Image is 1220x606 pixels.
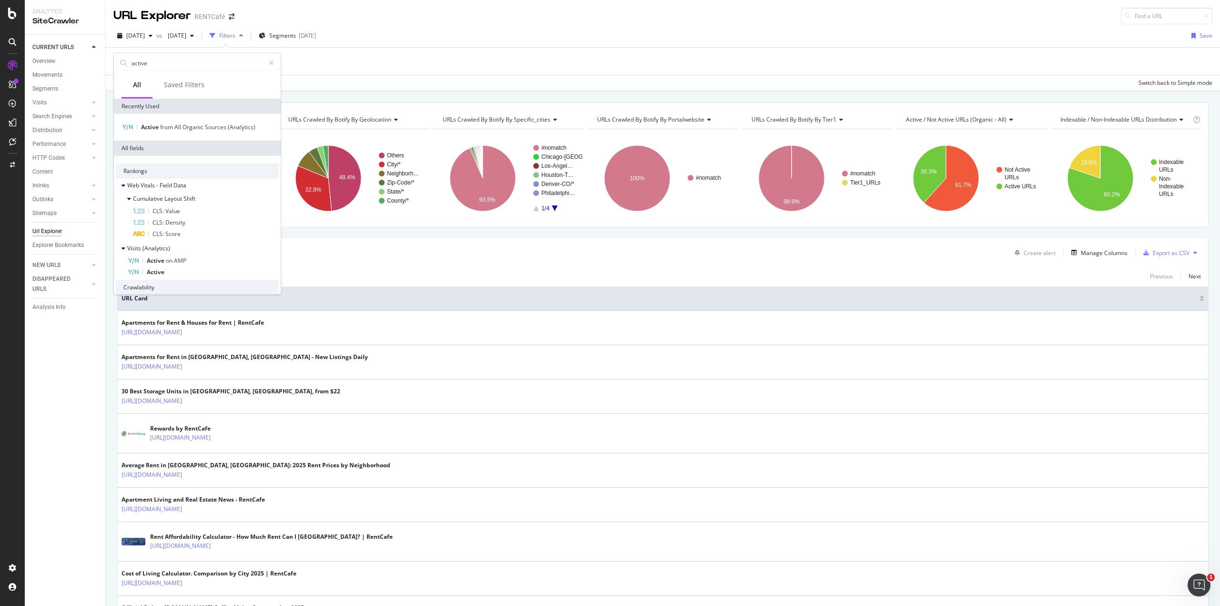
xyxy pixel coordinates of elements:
a: [URL][DOMAIN_NAME] [122,396,182,406]
span: Active [141,123,160,131]
a: [URL][DOMAIN_NAME] [122,362,182,371]
a: [URL][DOMAIN_NAME] [122,470,182,480]
span: from [160,123,174,131]
a: Distribution [32,125,89,135]
div: Analytics [32,8,98,16]
span: Web [127,181,141,189]
a: [URL][DOMAIN_NAME] [150,541,211,551]
div: Recently Used [114,99,281,114]
text: Neighborh… [387,170,419,177]
a: Outlinks [32,195,89,205]
span: CLS: [152,218,165,226]
span: AMP [174,257,186,265]
span: Active [147,268,164,276]
button: [DATE] [164,28,198,43]
text: URLs [1005,174,1019,181]
span: Visits [127,244,142,252]
a: [URL][DOMAIN_NAME] [122,328,182,337]
text: 19.8% [1081,159,1097,166]
input: Search by field name [131,56,264,70]
text: County/* [387,197,409,204]
img: main image [122,538,145,545]
button: [DATE] [113,28,156,43]
div: Explorer Bookmarks [32,240,84,250]
a: NEW URLS [32,260,89,270]
img: main image [122,431,145,436]
text: 48.4% [339,174,355,181]
button: Previous [1150,270,1173,282]
text: 99.9% [783,198,800,205]
text: Houston-T… [541,172,574,178]
a: Search Engines [32,112,89,122]
div: HTTP Codes [32,153,65,163]
div: Manage Columns [1081,249,1128,257]
span: Vitals [141,181,156,189]
h4: URLs Crawled By Botify By portalwebsite [595,112,729,127]
div: Performance [32,139,66,149]
text: Tier1_URLs [850,179,881,186]
a: [URL][DOMAIN_NAME] [150,433,211,442]
text: Not Active [1005,166,1030,173]
svg: A chart. [588,137,737,220]
button: Save [1188,28,1212,43]
div: Cost of Living Calculator. Comparison by City 2025 | RentCafe [122,569,296,578]
a: Visits [32,98,89,108]
div: Switch back to Simple mode [1139,79,1212,87]
div: Create alert [1024,249,1056,257]
button: Switch back to Simple mode [1135,75,1212,91]
button: Filters [206,28,247,43]
text: 80.2% [1104,191,1120,198]
text: 1/4 [541,205,549,212]
text: 61.7% [955,182,971,188]
div: Next [1189,272,1201,280]
div: Content [32,167,53,177]
div: NEW URLS [32,260,61,270]
span: Score [165,230,181,238]
text: Non- [1159,175,1171,182]
text: 93.5% [479,196,495,203]
div: Apartments for Rent & Houses for Rent | RentCafe [122,318,264,327]
iframe: Intercom live chat [1188,574,1210,596]
text: Chicago-[GEOGRAPHIC_DATA]/* [541,154,628,160]
a: HTTP Codes [32,153,89,163]
span: Data [173,181,186,189]
button: Export as CSV [1139,245,1189,260]
span: 2025 Sep. 17th [126,31,145,40]
span: Cumulative [133,195,164,203]
span: Active / Not Active URLs (organic - all) [906,115,1006,123]
span: Density [165,218,185,226]
div: Crawlability [116,280,279,295]
text: URLs [1159,191,1173,197]
span: Field [160,181,173,189]
span: All [174,123,183,131]
div: Segments [32,84,58,94]
svg: A chart. [742,137,891,220]
h4: Indexable / Non-Indexable URLs Distribution [1058,112,1191,127]
div: Apartments for Rent in [GEOGRAPHIC_DATA], [GEOGRAPHIC_DATA] - New Listings Daily [122,353,368,361]
div: Apartment Living and Real Estate News - RentCafe [122,495,265,504]
a: [URL][DOMAIN_NAME] [122,504,182,514]
svg: A chart. [897,137,1046,220]
div: Previous [1150,272,1173,280]
text: City/* [387,161,401,168]
div: Rent Affordability Calculator - How Much Rent Can I [GEOGRAPHIC_DATA]? | RentCafe [150,533,393,541]
div: 30 Best Storage Units in [GEOGRAPHIC_DATA], [GEOGRAPHIC_DATA], from $22 [122,387,340,396]
a: Content [32,167,99,177]
a: Url Explorer [32,226,99,236]
div: Rankings [116,164,279,179]
span: 2025 Jul. 29th [164,31,186,40]
a: Segments [32,84,99,94]
text: Denver-CO/* [541,181,574,187]
text: Indexable [1159,183,1184,190]
a: Explorer Bookmarks [32,240,99,250]
h4: URLs Crawled By Botify By specific_cities [441,112,575,127]
span: URL Card [122,294,1197,303]
span: Layout [164,195,183,203]
div: Visits [32,98,47,108]
text: #nomatch [541,144,567,151]
div: RENTCafé [194,12,225,21]
div: DISAPPEARED URLS [32,274,81,294]
span: Segments [269,31,296,40]
text: #nomatch [850,170,875,177]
